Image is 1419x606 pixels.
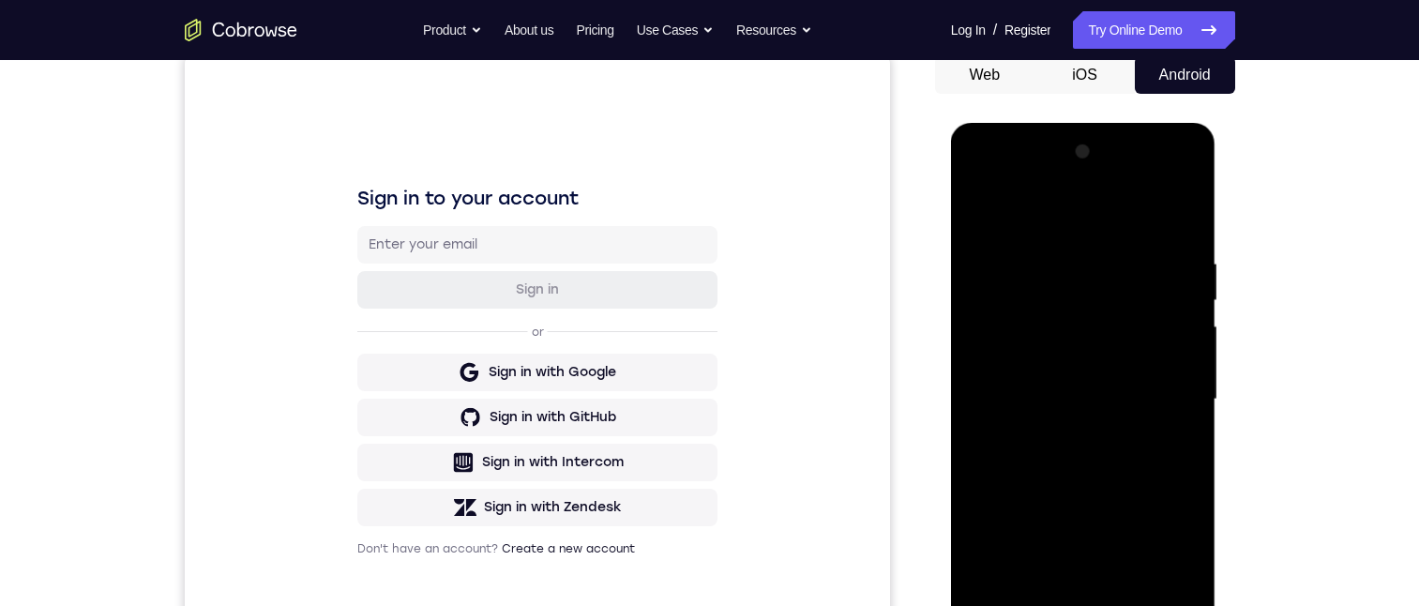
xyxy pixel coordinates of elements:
[423,11,482,49] button: Product
[299,442,437,461] div: Sign in with Zendesk
[185,19,297,41] a: Go to the home page
[173,387,533,425] button: Sign in with Intercom
[951,11,986,49] a: Log In
[993,19,997,41] span: /
[173,485,533,500] p: Don't have an account?
[173,432,533,470] button: Sign in with Zendesk
[173,297,533,335] button: Sign in with Google
[317,486,450,499] a: Create a new account
[935,56,1035,94] button: Web
[305,352,431,371] div: Sign in with GitHub
[1073,11,1234,49] a: Try Online Demo
[576,11,613,49] a: Pricing
[736,11,812,49] button: Resources
[1034,56,1135,94] button: iOS
[505,11,553,49] a: About us
[297,397,439,416] div: Sign in with Intercom
[1135,56,1235,94] button: Android
[173,342,533,380] button: Sign in with GitHub
[343,268,363,283] p: or
[304,307,431,326] div: Sign in with Google
[1004,11,1050,49] a: Register
[637,11,714,49] button: Use Cases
